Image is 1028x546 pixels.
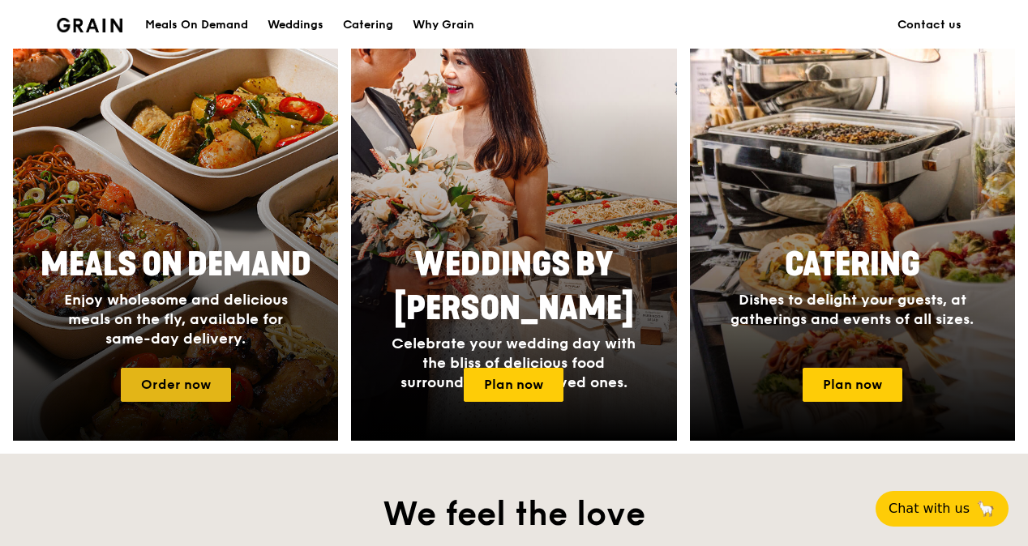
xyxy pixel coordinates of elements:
[57,18,122,32] img: Grain
[41,245,311,284] span: Meals On Demand
[730,291,974,328] span: Dishes to delight your guests, at gatherings and events of all sizes.
[145,1,248,49] div: Meals On Demand
[976,499,996,518] span: 🦙
[464,368,563,402] a: Plan now
[876,491,1009,527] button: Chat with us🦙
[64,291,288,348] span: Enjoy wholesome and delicious meals on the fly, available for same-day delivery.
[343,1,393,49] div: Catering
[333,1,403,49] a: Catering
[392,335,636,391] span: Celebrate your wedding day with the bliss of delicious food surrounded by your loved ones.
[258,1,333,49] a: Weddings
[268,1,323,49] div: Weddings
[403,1,484,49] a: Why Grain
[888,1,971,49] a: Contact us
[394,245,634,328] span: Weddings by [PERSON_NAME]
[121,368,231,402] a: Order now
[889,499,970,518] span: Chat with us
[13,13,338,441] a: Meals On DemandEnjoy wholesome and delicious meals on the fly, available for same-day delivery.Or...
[413,1,474,49] div: Why Grain
[351,13,676,441] a: Weddings by [PERSON_NAME]Celebrate your wedding day with the bliss of delicious food surrounded b...
[803,368,902,402] a: Plan now
[785,245,920,284] span: Catering
[690,13,1015,441] a: CateringDishes to delight your guests, at gatherings and events of all sizes.Plan now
